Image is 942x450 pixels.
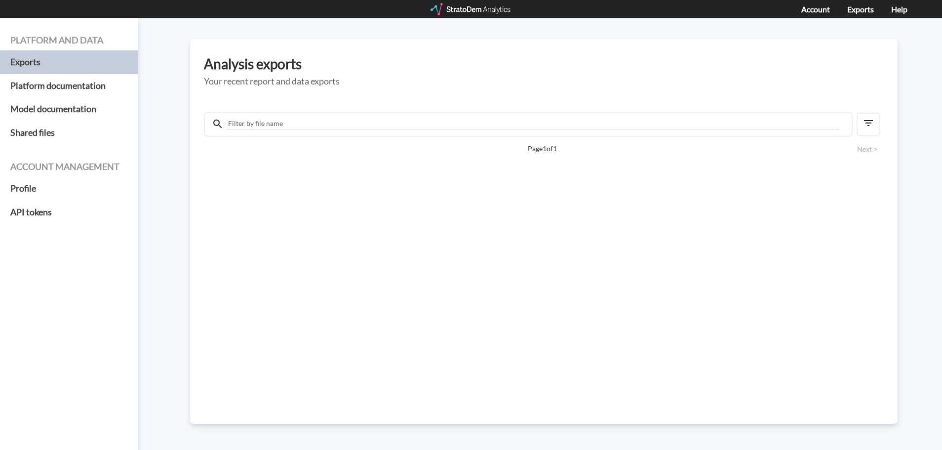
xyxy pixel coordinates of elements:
span: Page 1 of 1 [238,144,846,154]
h3: Analysis exports [204,56,884,72]
a: Profile [10,177,128,201]
a: Model documentation [10,97,128,121]
a: Platform documentation [10,74,128,98]
h4: Account management [10,162,128,172]
a: Exports [10,50,128,74]
input: Filter by file name [227,118,839,129]
h4: Platform and data [10,36,128,45]
a: Help [891,4,907,14]
a: Account [801,4,830,14]
a: Shared files [10,121,128,145]
button: Next > [854,144,880,155]
a: API tokens [10,201,128,224]
h5: Your recent report and data exports [204,77,884,86]
a: Exports [847,4,874,14]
